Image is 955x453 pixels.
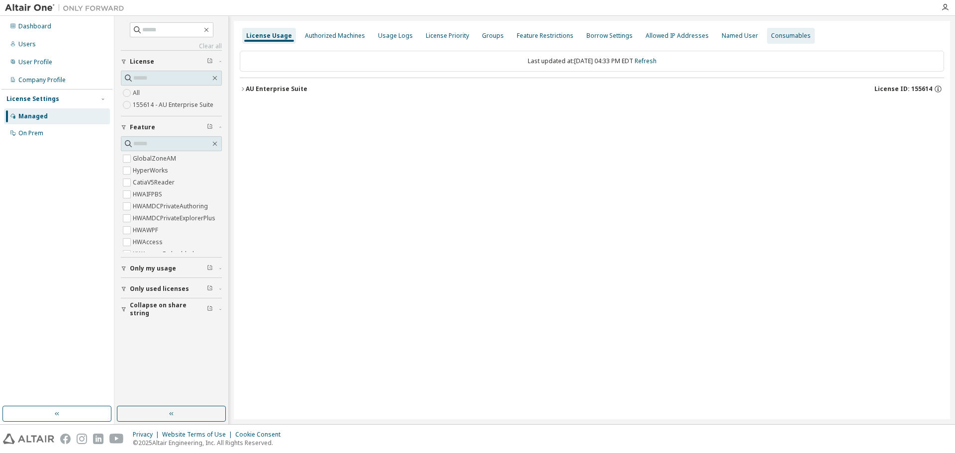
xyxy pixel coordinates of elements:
div: On Prem [18,129,43,137]
div: Consumables [771,32,811,40]
span: Collapse on share string [130,301,207,317]
span: Clear filter [207,58,213,66]
img: Altair One [5,3,129,13]
button: AU Enterprise SuiteLicense ID: 155614 [240,78,944,100]
div: Managed [18,112,48,120]
span: Clear filter [207,123,213,131]
label: HWAMDCPrivateExplorerPlus [133,212,217,224]
label: HWAccess [133,236,165,248]
label: HWAccessEmbedded [133,248,196,260]
button: Only my usage [121,258,222,279]
div: Users [18,40,36,48]
div: Feature Restrictions [517,32,573,40]
span: Only used licenses [130,285,189,293]
div: Company Profile [18,76,66,84]
span: Only my usage [130,265,176,272]
label: 155614 - AU Enterprise Suite [133,99,215,111]
a: Clear all [121,42,222,50]
label: CatiaV5Reader [133,177,177,188]
label: All [133,87,142,99]
div: Borrow Settings [586,32,633,40]
div: License Usage [246,32,292,40]
div: License Priority [426,32,469,40]
div: User Profile [18,58,52,66]
div: Privacy [133,431,162,439]
button: Collapse on share string [121,298,222,320]
a: Refresh [635,57,657,65]
span: Clear filter [207,265,213,272]
img: facebook.svg [60,434,71,444]
button: Only used licenses [121,278,222,300]
span: License ID: 155614 [874,85,932,93]
img: altair_logo.svg [3,434,54,444]
div: License Settings [6,95,59,103]
span: Clear filter [207,305,213,313]
label: HyperWorks [133,165,170,177]
div: Authorized Machines [305,32,365,40]
img: instagram.svg [77,434,87,444]
div: Website Terms of Use [162,431,235,439]
div: AU Enterprise Suite [246,85,307,93]
img: linkedin.svg [93,434,103,444]
div: Last updated at: [DATE] 04:33 PM EDT [240,51,944,72]
button: License [121,51,222,73]
div: Dashboard [18,22,51,30]
label: HWAIFPBS [133,188,164,200]
p: © 2025 Altair Engineering, Inc. All Rights Reserved. [133,439,286,447]
label: HWAWPF [133,224,160,236]
div: Cookie Consent [235,431,286,439]
span: License [130,58,154,66]
div: Allowed IP Addresses [646,32,709,40]
div: Usage Logs [378,32,413,40]
button: Feature [121,116,222,138]
label: GlobalZoneAM [133,153,178,165]
div: Groups [482,32,504,40]
span: Clear filter [207,285,213,293]
label: HWAMDCPrivateAuthoring [133,200,210,212]
img: youtube.svg [109,434,124,444]
span: Feature [130,123,155,131]
div: Named User [722,32,758,40]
